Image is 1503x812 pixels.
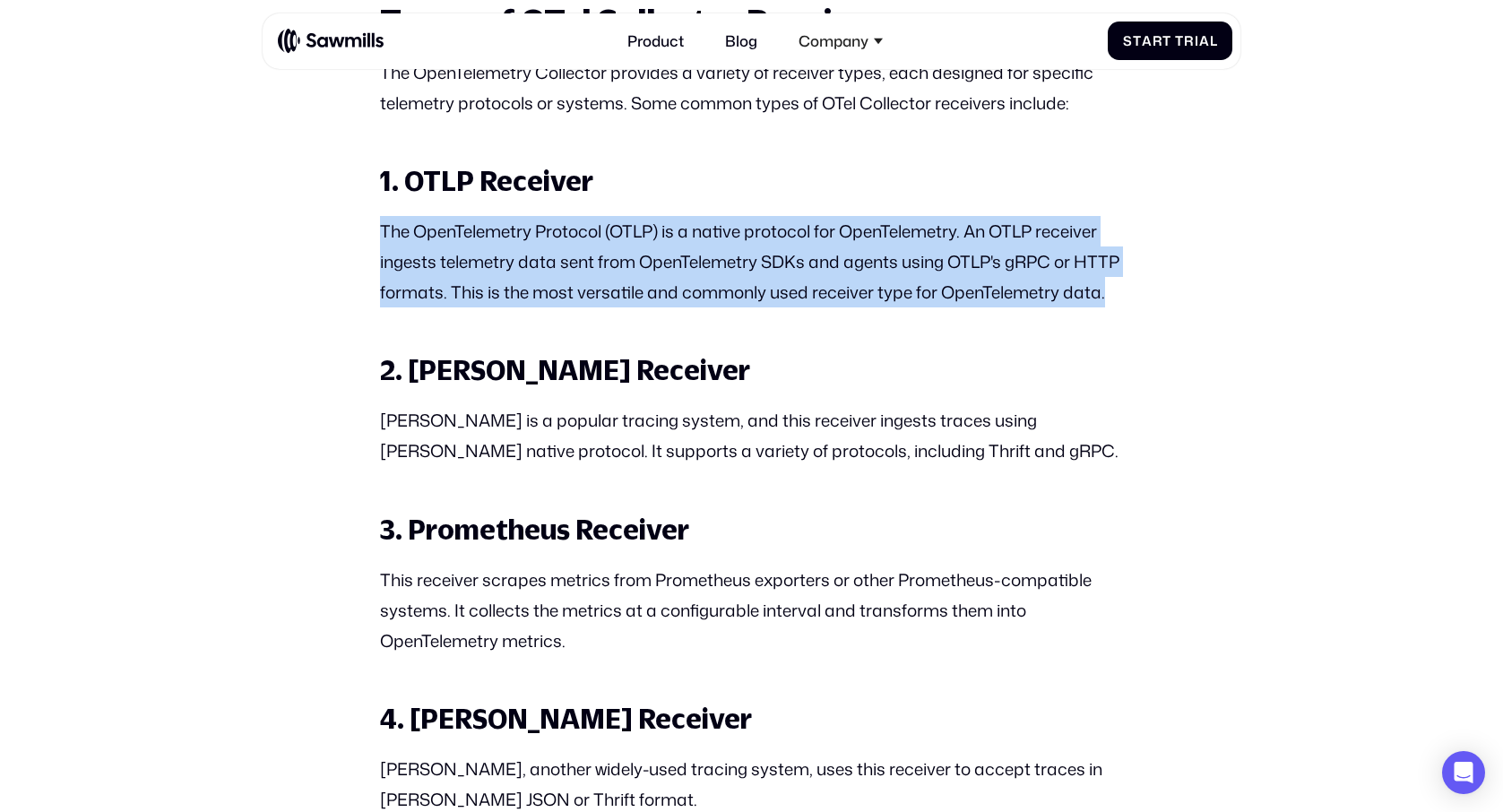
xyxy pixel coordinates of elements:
[1199,33,1210,49] span: a
[1133,33,1142,49] span: t
[713,21,768,61] a: Blog
[1195,33,1199,49] span: i
[380,57,1122,118] p: The OpenTelemetry Collector provides a variety of receiver types, each designed for specific tele...
[380,165,593,196] strong: 1. OTLP Receiver
[1184,33,1195,49] span: r
[1123,33,1133,49] span: S
[616,21,695,61] a: Product
[1153,33,1163,49] span: r
[380,216,1122,307] p: The OpenTelemetry Protocol (OTLP) is a native protocol for OpenTelemetry. An OTLP receiver ingest...
[1142,33,1153,49] span: a
[1175,33,1184,49] span: T
[380,405,1122,466] p: [PERSON_NAME] is a popular tracing system, and this receiver ingests traces using [PERSON_NAME] n...
[1162,33,1171,49] span: t
[380,354,750,385] strong: 2. [PERSON_NAME] Receiver
[380,703,752,734] strong: 4. [PERSON_NAME] Receiver
[380,565,1122,656] p: This receiver scrapes metrics from Prometheus exporters or other Prometheus-compatible systems. I...
[380,514,689,545] strong: 3. Prometheus Receiver
[1442,751,1485,794] div: Open Intercom Messenger
[1108,22,1232,60] a: StartTrial
[380,1,899,41] strong: Types of OTel Collector Receivers
[1210,33,1218,49] span: l
[799,32,868,50] div: Company
[788,21,894,61] div: Company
